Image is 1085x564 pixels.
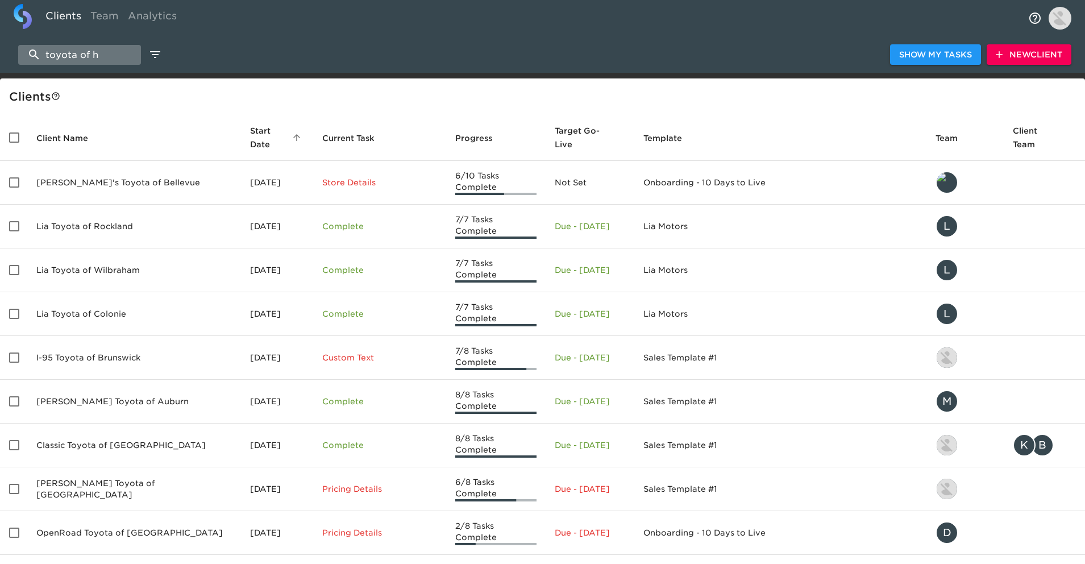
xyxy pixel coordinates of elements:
div: kalston@millsautogroup.com, bwilliams@millsautogroup.com [1013,434,1076,457]
span: Progress [455,131,507,145]
span: Show My Tasks [899,48,972,62]
img: lowell@roadster.com [937,347,957,368]
button: notifications [1021,5,1049,32]
td: [DATE] [241,467,313,511]
td: 6/10 Tasks Complete [446,161,546,205]
td: Lia Toyota of Colonie [27,292,241,336]
td: 6/8 Tasks Complete [446,467,546,511]
svg: This is a list of all of your clients and clients shared with you [51,92,60,101]
div: Client s [9,88,1080,106]
td: 7/7 Tasks Complete [446,205,546,248]
div: leland@roadster.com [936,171,995,194]
div: lowell@roadster.com [936,346,995,369]
div: lowell@roadster.com [936,434,995,457]
div: D [936,521,958,544]
div: lauren.seimas@roadster.com [936,302,995,325]
td: Sales Template #1 [634,467,926,511]
p: Due - [DATE] [555,308,626,320]
td: [DATE] [241,380,313,424]
td: Sales Template #1 [634,380,926,424]
td: Lia Motors [634,205,926,248]
div: B [1031,434,1054,457]
button: Show My Tasks [890,44,981,65]
td: 8/8 Tasks Complete [446,380,546,424]
td: [DATE] [241,205,313,248]
td: Onboarding - 10 Days to Live [634,511,926,555]
td: [DATE] [241,292,313,336]
td: Lia Toyota of Rockland [27,205,241,248]
td: Classic Toyota of [GEOGRAPHIC_DATA] [27,424,241,467]
div: L [936,302,958,325]
td: Lia Motors [634,292,926,336]
p: Due - [DATE] [555,264,626,276]
div: lauren.seimas@roadster.com [936,215,995,238]
a: Clients [41,4,86,32]
p: Pricing Details [322,483,437,495]
div: K [1013,434,1036,457]
p: Pricing Details [322,527,437,538]
td: [PERSON_NAME] Toyota of Auburn [27,380,241,424]
td: 7/7 Tasks Complete [446,292,546,336]
p: Complete [322,264,437,276]
td: Not Set [546,161,635,205]
div: lauren.seimas@roadster.com [936,259,995,281]
img: leland@roadster.com [937,172,957,193]
span: Start Date [250,124,304,151]
span: Current Task [322,131,389,145]
td: Sales Template #1 [634,336,926,380]
p: Complete [322,308,437,320]
td: 7/8 Tasks Complete [446,336,546,380]
td: 2/8 Tasks Complete [446,511,546,555]
span: Team [936,131,972,145]
img: lowell@roadster.com [937,479,957,499]
td: [DATE] [241,424,313,467]
td: [DATE] [241,248,313,292]
a: Team [86,4,123,32]
button: NewClient [987,44,1071,65]
span: Client Name [36,131,103,145]
span: Template [643,131,697,145]
p: Complete [322,221,437,232]
p: Complete [322,439,437,451]
td: Lia Motors [634,248,926,292]
p: Complete [322,396,437,407]
p: Due - [DATE] [555,396,626,407]
p: Due - [DATE] [555,527,626,538]
p: Due - [DATE] [555,352,626,363]
button: edit [146,45,165,64]
input: search [18,45,141,65]
td: [DATE] [241,336,313,380]
td: [DATE] [241,511,313,555]
span: New Client [996,48,1062,62]
td: Lia Toyota of Wilbraham [27,248,241,292]
p: Due - [DATE] [555,221,626,232]
div: danny@roadster.com [936,521,995,544]
p: Due - [DATE] [555,483,626,495]
td: [PERSON_NAME]'s Toyota of Bellevue [27,161,241,205]
span: This is the next Task in this Hub that should be completed [322,131,375,145]
div: mike.crothers@roadster.com [936,390,995,413]
div: M [936,390,958,413]
td: I-95 Toyota of Brunswick [27,336,241,380]
td: [DATE] [241,161,313,205]
td: Onboarding - 10 Days to Live [634,161,926,205]
td: OpenRoad Toyota of [GEOGRAPHIC_DATA] [27,511,241,555]
td: Sales Template #1 [634,424,926,467]
p: Store Details [322,177,437,188]
div: lowell@roadster.com [936,478,995,500]
span: Target Go-Live [555,124,626,151]
div: L [936,215,958,238]
td: 8/8 Tasks Complete [446,424,546,467]
a: Analytics [123,4,181,32]
span: Calculated based on the start date and the duration of all Tasks contained in this Hub. [555,124,611,151]
img: lowell@roadster.com [937,435,957,455]
span: Client Team [1013,124,1076,151]
img: logo [14,4,32,29]
p: Due - [DATE] [555,439,626,451]
div: L [936,259,958,281]
p: Custom Text [322,352,437,363]
td: [PERSON_NAME] Toyota of [GEOGRAPHIC_DATA] [27,467,241,511]
td: 7/7 Tasks Complete [446,248,546,292]
img: Profile [1049,7,1071,30]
